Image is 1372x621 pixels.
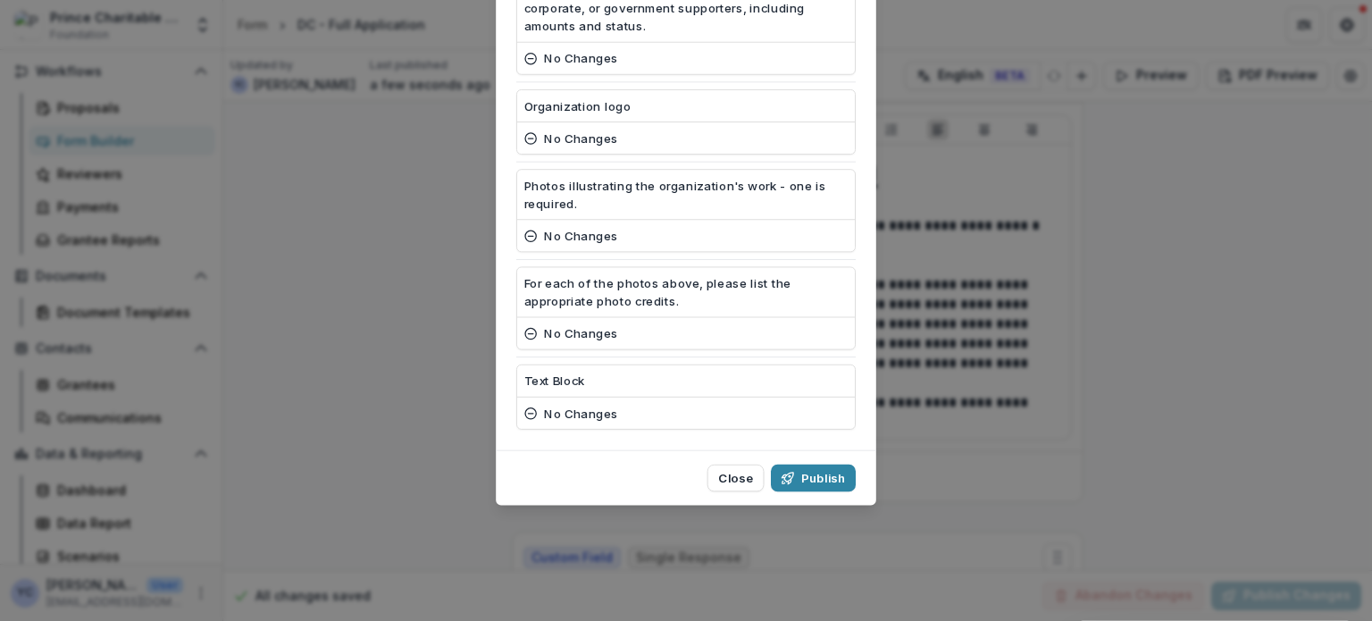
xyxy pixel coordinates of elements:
p: no changes [544,227,618,245]
p: Photos illustrating the organization's work - one is required. [524,177,849,213]
p: For each of the photos above, please list the appropriate photo credits. [524,274,849,310]
p: no changes [544,130,618,147]
button: Close [707,465,765,491]
button: Publish [771,465,856,491]
p: no changes [544,404,618,422]
p: Text Block [524,372,585,390]
p: no changes [544,324,618,342]
p: no changes [544,49,618,67]
p: Organization logo [524,97,632,114]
